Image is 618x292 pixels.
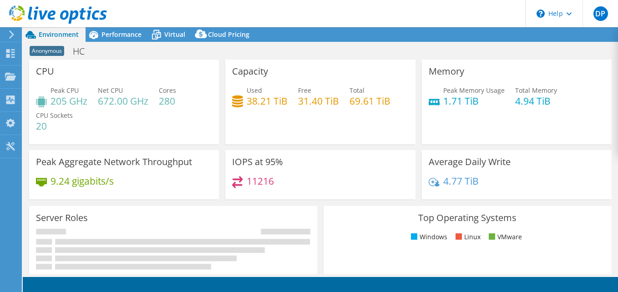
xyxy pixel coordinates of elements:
h3: CPU [36,66,54,76]
span: Cloud Pricing [208,30,249,39]
h4: 9.24 gigabits/s [51,176,114,186]
h3: Peak Aggregate Network Throughput [36,157,192,167]
h4: 31.40 TiB [298,96,339,106]
h4: 20 [36,121,73,131]
h3: Memory [429,66,464,76]
h4: 69.61 TiB [350,96,390,106]
span: CPU Sockets [36,111,73,120]
h3: Top Operating Systems [330,213,605,223]
h3: IOPS at 95% [232,157,283,167]
span: DP [593,6,608,21]
span: Free [298,86,311,95]
h3: Server Roles [36,213,88,223]
svg: \n [537,10,545,18]
li: VMware [486,232,522,242]
span: Total Memory [515,86,557,95]
span: Cores [159,86,176,95]
h4: 280 [159,96,176,106]
span: Peak Memory Usage [443,86,505,95]
li: Linux [453,232,481,242]
h4: 4.94 TiB [515,96,557,106]
span: Performance [101,30,142,39]
h4: 4.77 TiB [443,176,479,186]
span: Environment [39,30,79,39]
span: Peak CPU [51,86,79,95]
span: Total [350,86,365,95]
h4: 11216 [247,176,274,186]
span: Anonymous [30,46,64,56]
h3: Average Daily Write [429,157,511,167]
span: Virtual [164,30,185,39]
span: Net CPU [98,86,123,95]
h4: 1.71 TiB [443,96,505,106]
h4: 205 GHz [51,96,87,106]
h4: 38.21 TiB [247,96,288,106]
h1: HC [69,46,99,56]
h4: 672.00 GHz [98,96,148,106]
h3: Capacity [232,66,268,76]
span: Used [247,86,262,95]
li: Windows [409,232,447,242]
